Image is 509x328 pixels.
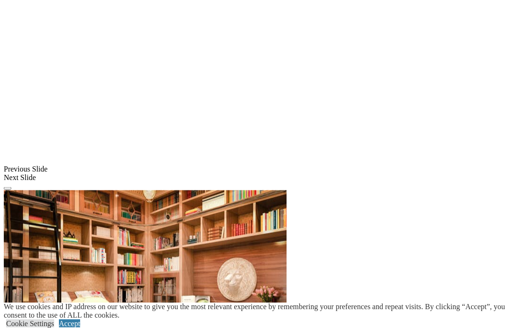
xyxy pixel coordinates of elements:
a: Accept [59,320,80,328]
a: Cookie Settings [6,320,54,328]
div: Previous Slide [4,165,505,173]
button: Click here to pause slide show [4,187,11,190]
div: Next Slide [4,173,505,182]
div: We use cookies and IP address on our website to give you the most relevant experience by remember... [4,303,509,320]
